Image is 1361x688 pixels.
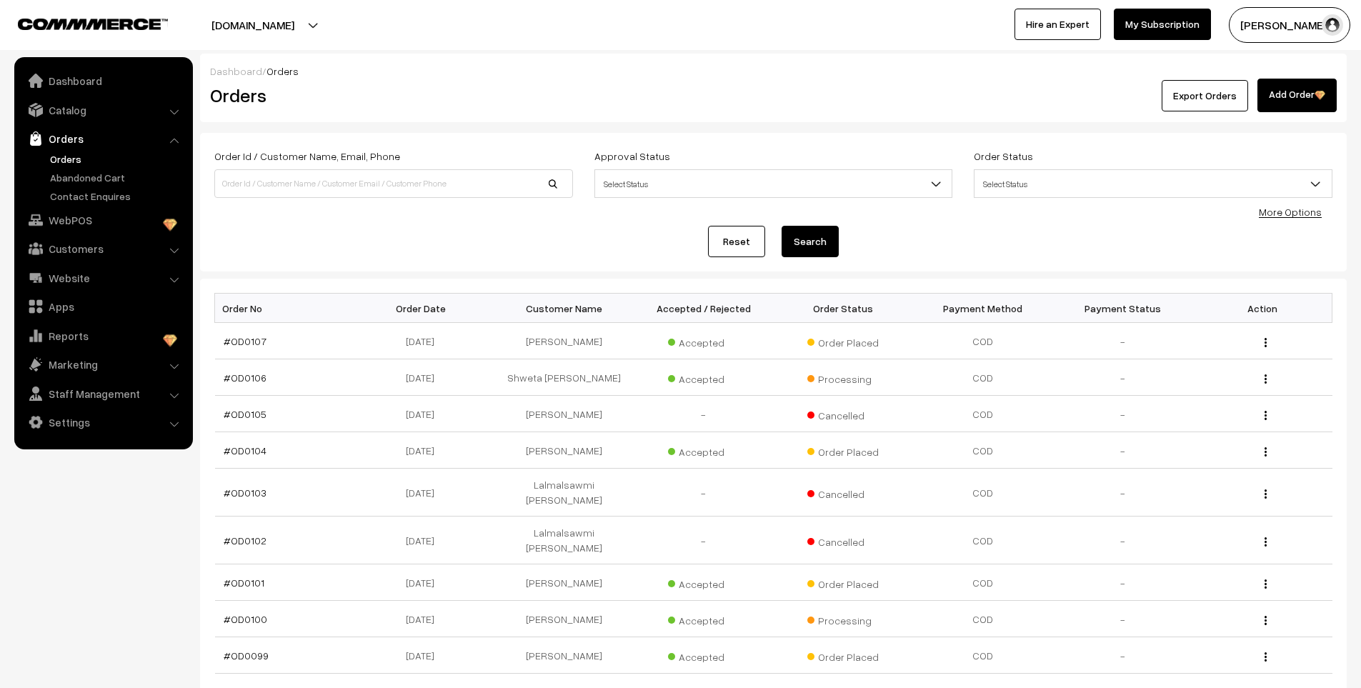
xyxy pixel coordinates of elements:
a: My Subscription [1114,9,1211,40]
span: Accepted [668,646,739,664]
span: Orders [266,65,299,77]
a: #OD0106 [224,372,266,384]
td: COD [913,323,1053,359]
td: Lalmalsawmi [PERSON_NAME] [494,469,634,517]
th: Order Status [774,294,914,323]
td: COD [913,601,1053,637]
a: #OD0104 [224,444,266,457]
img: Menu [1265,616,1267,625]
button: [DOMAIN_NAME] [161,7,344,43]
td: - [1053,432,1193,469]
div: / [210,64,1337,79]
img: Menu [1265,374,1267,384]
a: Orders [18,126,188,151]
a: Reset [708,226,765,257]
td: - [1053,359,1193,396]
img: Menu [1265,411,1267,420]
th: Order Date [354,294,494,323]
td: COD [913,564,1053,601]
td: COD [913,469,1053,517]
span: Accepted [668,609,739,628]
button: Search [782,226,839,257]
a: Staff Management [18,381,188,407]
span: Processing [807,368,879,387]
img: COMMMERCE [18,19,168,29]
a: Dashboard [18,68,188,94]
input: Order Id / Customer Name / Customer Email / Customer Phone [214,169,573,198]
td: [DATE] [354,396,494,432]
span: Order Placed [807,331,879,350]
a: Abandoned Cart [46,170,188,185]
img: Menu [1265,537,1267,547]
td: [PERSON_NAME] [494,323,634,359]
a: Customers [18,236,188,261]
span: Processing [807,609,879,628]
td: COD [913,637,1053,674]
td: - [1053,601,1193,637]
a: #OD0100 [224,613,267,625]
span: Select Status [974,171,1332,196]
td: [DATE] [354,564,494,601]
span: Accepted [668,573,739,592]
td: [PERSON_NAME] [494,564,634,601]
a: Orders [46,151,188,166]
th: Customer Name [494,294,634,323]
a: COMMMERCE [18,14,143,31]
td: - [1053,637,1193,674]
a: More Options [1259,206,1322,218]
td: [DATE] [354,517,494,564]
td: [DATE] [354,601,494,637]
td: [DATE] [354,432,494,469]
img: Menu [1265,652,1267,662]
td: Shweta [PERSON_NAME] [494,359,634,396]
a: Catalog [18,97,188,123]
th: Payment Status [1053,294,1193,323]
td: - [634,517,774,564]
a: #OD0107 [224,335,266,347]
th: Action [1192,294,1332,323]
td: - [1053,517,1193,564]
span: Cancelled [807,404,879,423]
span: Order Placed [807,441,879,459]
th: Order No [215,294,355,323]
label: Order Status [974,149,1033,164]
a: #OD0101 [224,577,264,589]
span: Order Placed [807,573,879,592]
span: Cancelled [807,483,879,502]
td: COD [913,396,1053,432]
td: [DATE] [354,469,494,517]
a: Settings [18,409,188,435]
a: Dashboard [210,65,262,77]
button: Export Orders [1162,80,1248,111]
span: Cancelled [807,531,879,549]
a: Apps [18,294,188,319]
span: Accepted [668,368,739,387]
a: Website [18,265,188,291]
a: #OD0103 [224,487,266,499]
td: - [634,396,774,432]
td: - [1053,469,1193,517]
img: Menu [1265,338,1267,347]
a: Add Order [1257,79,1337,112]
td: - [634,469,774,517]
span: Select Status [595,171,952,196]
a: Contact Enquires [46,189,188,204]
td: [DATE] [354,323,494,359]
td: - [1053,564,1193,601]
th: Payment Method [913,294,1053,323]
td: [PERSON_NAME] [494,601,634,637]
td: - [1053,396,1193,432]
img: Menu [1265,489,1267,499]
td: [DATE] [354,637,494,674]
td: [PERSON_NAME] [494,432,634,469]
label: Approval Status [594,149,670,164]
td: COD [913,432,1053,469]
td: COD [913,517,1053,564]
button: [PERSON_NAME] [1229,7,1350,43]
a: Reports [18,323,188,349]
td: [DATE] [354,359,494,396]
label: Order Id / Customer Name, Email, Phone [214,149,400,164]
td: COD [913,359,1053,396]
th: Accepted / Rejected [634,294,774,323]
h2: Orders [210,84,572,106]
